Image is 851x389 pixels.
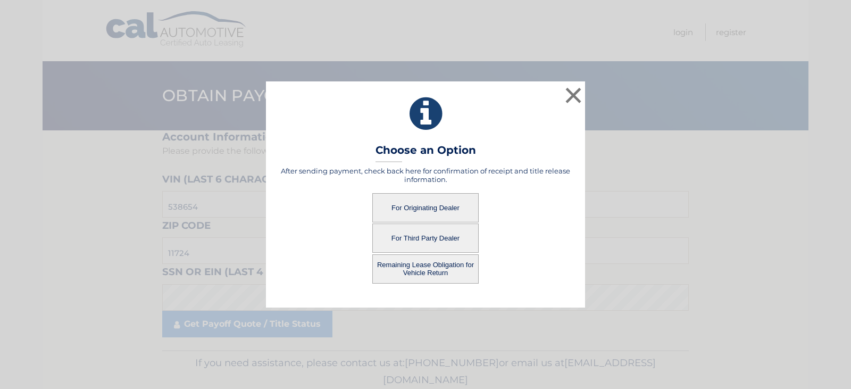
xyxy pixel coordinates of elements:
[279,167,572,184] h5: After sending payment, check back here for confirmation of receipt and title release information.
[376,144,476,162] h3: Choose an Option
[372,254,479,284] button: Remaining Lease Obligation for Vehicle Return
[372,193,479,222] button: For Originating Dealer
[563,85,584,106] button: ×
[372,224,479,253] button: For Third Party Dealer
